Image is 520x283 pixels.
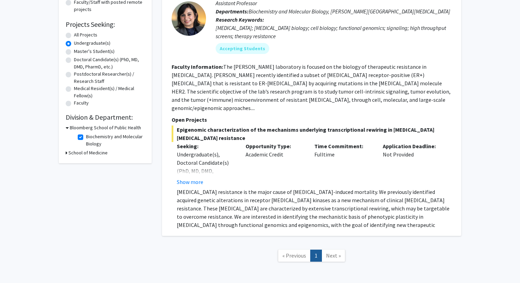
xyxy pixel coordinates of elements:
[86,133,143,148] label: Biochemistry and Molecular Biology
[68,149,108,156] h3: School of Medicine
[66,20,145,29] h2: Projects Seeking:
[378,142,446,186] div: Not Provided
[74,70,145,85] label: Postdoctoral Researcher(s) / Research Staff
[172,63,223,70] b: Faculty Information:
[314,142,373,150] p: Time Commitment:
[246,142,304,150] p: Opportunity Type:
[74,31,97,39] label: All Projects
[172,116,452,124] p: Open Projects
[74,56,145,70] label: Doctoral Candidate(s) (PhD, MD, DMD, PharmD, etc.)
[322,250,345,262] a: Next Page
[240,142,309,186] div: Academic Credit
[326,252,341,259] span: Next »
[74,40,110,47] label: Undergraduate(s)
[249,8,450,15] span: Biochemistry and Molecular Biology, [PERSON_NAME][GEOGRAPHIC_DATA][MEDICAL_DATA]
[383,142,441,150] p: Application Deadline:
[310,250,322,262] a: 1
[278,250,311,262] a: Previous Page
[172,63,451,111] fg-read-more: The [PERSON_NAME] laboratory is focused on the biology of therapeutic resistance in [MEDICAL_DATA...
[216,16,264,23] b: Research Keywords:
[282,252,306,259] span: « Previous
[74,99,89,107] label: Faculty
[216,43,269,54] mat-chip: Accepting Students
[172,126,452,142] span: Epigenomic characterization of the mechanisms underlying transcriptional rewiring in [MEDICAL_DAT...
[5,252,29,278] iframe: Chat
[162,243,461,271] nav: Page navigation
[177,178,203,186] button: Show more
[177,142,235,150] p: Seeking:
[74,85,145,99] label: Medical Resident(s) / Medical Fellow(s)
[74,48,115,55] label: Master's Student(s)
[66,113,145,121] h2: Division & Department:
[309,142,378,186] div: Fulltime
[177,188,452,237] p: [MEDICAL_DATA] resistance is the major cause of [MEDICAL_DATA]-induced mortality. We previously i...
[177,150,235,225] div: Undergraduate(s), Doctoral Candidate(s) (PhD, MD, DMD, PharmD, etc.), Postdoctoral Researcher(s) ...
[216,24,452,40] div: [MEDICAL_DATA]; [MEDICAL_DATA] biology; cell biology; functional genomics; signaling; high throug...
[216,8,249,15] b: Departments:
[70,124,141,131] h3: Bloomberg School of Public Health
